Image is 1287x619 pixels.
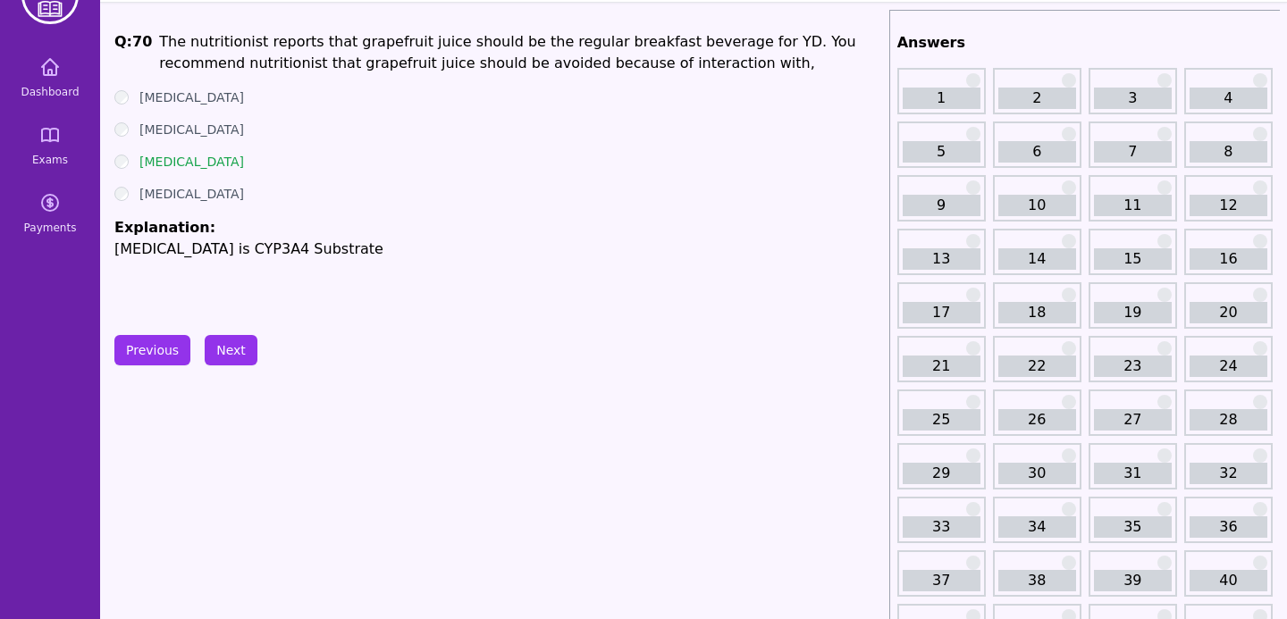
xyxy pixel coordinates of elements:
a: 19 [1094,302,1172,323]
a: 25 [903,409,980,431]
a: 22 [998,356,1076,377]
label: [MEDICAL_DATA] [139,185,244,203]
a: 40 [1190,570,1267,591]
a: 35 [1094,516,1172,538]
p: The nutritionist reports that grapefruit juice should be the regular breakfast beverage for YD. Y... [159,31,881,74]
a: 34 [998,516,1076,538]
button: Next [205,335,257,365]
a: 15 [1094,248,1172,270]
span: Explanation: [114,219,215,236]
a: 30 [998,463,1076,484]
a: 8 [1190,141,1267,163]
a: 29 [903,463,980,484]
a: 18 [998,302,1076,323]
a: 28 [1190,409,1267,431]
a: 11 [1094,195,1172,216]
a: Payments [7,181,93,246]
a: 24 [1190,356,1267,377]
p: [MEDICAL_DATA] is CYP3A4 Substrate [114,238,882,260]
a: 5 [903,141,980,163]
h2: Answers [897,32,1273,54]
a: 21 [903,356,980,377]
a: 23 [1094,356,1172,377]
a: 6 [998,141,1076,163]
a: 38 [998,570,1076,591]
a: 12 [1190,195,1267,216]
span: Dashboard [21,85,79,99]
span: Payments [24,221,77,235]
label: [MEDICAL_DATA] [139,153,244,171]
span: Exams [32,153,68,167]
a: 20 [1190,302,1267,323]
label: [MEDICAL_DATA] [139,121,244,138]
label: [MEDICAL_DATA] [139,88,244,106]
a: 10 [998,195,1076,216]
a: 17 [903,302,980,323]
a: 3 [1094,88,1172,109]
a: 13 [903,248,980,270]
a: 39 [1094,570,1172,591]
a: 33 [903,516,980,538]
a: Exams [7,113,93,178]
a: 26 [998,409,1076,431]
a: 14 [998,248,1076,270]
a: 31 [1094,463,1172,484]
a: 37 [903,570,980,591]
h1: Q: 70 [114,31,152,74]
a: 4 [1190,88,1267,109]
a: 2 [998,88,1076,109]
a: 1 [903,88,980,109]
a: 36 [1190,516,1267,538]
a: Dashboard [7,46,93,110]
a: 7 [1094,141,1172,163]
a: 27 [1094,409,1172,431]
a: 9 [903,195,980,216]
button: Previous [114,335,190,365]
a: 16 [1190,248,1267,270]
a: 32 [1190,463,1267,484]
